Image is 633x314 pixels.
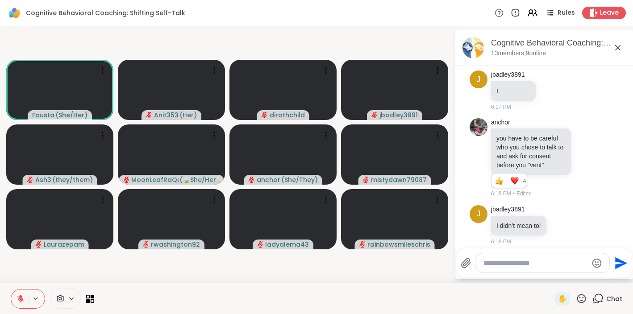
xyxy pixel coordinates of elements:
[491,49,546,58] p: 13 members, 9 online
[610,253,630,273] button: Send
[7,5,22,21] img: ShareWell Logomark
[491,118,510,127] a: anchor
[131,175,179,184] span: MoonLeafRaQuel
[494,177,504,184] button: Reactions: like
[26,8,185,17] span: Cognitive Behavioral Coaching: Shifting Self-Talk
[257,175,280,184] span: anchor
[371,175,427,184] span: mistydawn79087
[359,241,366,248] span: audio-muted
[44,240,84,249] span: Laurazepam
[143,241,149,248] span: audio-muted
[249,177,255,183] span: audio-muted
[35,175,51,184] span: Ash3
[52,175,93,184] span: ( they/them )
[257,241,263,248] span: audio-muted
[491,190,511,198] span: 6:18 PM
[367,240,430,249] span: rainbowsmileschris
[32,111,54,120] span: Fausta
[55,111,87,120] span: ( She/Her )
[516,190,532,198] span: Edited
[558,8,575,17] span: Rules
[606,294,622,303] span: Chat
[363,177,369,183] span: audio-muted
[513,190,515,198] span: •
[600,8,619,17] span: Leave
[379,111,418,120] span: jbadley3891
[496,221,541,230] p: I didn’t mean to!
[496,134,566,169] p: you have to be careful who you chose to talk to and ask for consent before you "vent"
[491,70,525,79] a: jbadley3891
[27,177,33,183] span: audio-muted
[179,111,197,120] span: ( Her )
[281,175,318,184] span: ( She/They )
[265,240,309,249] span: ladyalema43
[491,37,627,49] div: Cognitive Behavioral Coaching: Shifting Self-Talk, [DATE]
[491,238,511,246] span: 6:18 PM
[154,111,179,120] span: Anit353
[36,241,42,248] span: audio-muted
[151,240,200,249] span: rwashington92
[491,103,511,111] span: 6:17 PM
[591,258,602,269] button: Emoji picker
[510,177,519,184] button: Reactions: love
[491,205,525,214] a: jbadley3891
[483,259,587,268] textarea: Type your message
[179,175,220,184] span: ( 🍃She/Her🍃 )
[496,87,530,95] div: I
[270,111,305,120] span: dirothchild
[470,118,487,136] img: https://sharewell-space-live.sfo3.digitaloceanspaces.com/user-generated/bd698b57-9748-437a-a102-e...
[491,174,523,188] div: Reaction list
[123,177,129,183] span: audio-muted
[371,112,378,118] span: audio-muted
[477,74,481,86] span: j
[146,112,152,118] span: audio-muted
[262,112,268,118] span: audio-muted
[477,208,481,220] span: j
[462,37,484,58] img: Cognitive Behavioral Coaching: Shifting Self-Talk, Oct 14
[558,293,567,304] span: ✋
[523,177,527,185] span: 4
